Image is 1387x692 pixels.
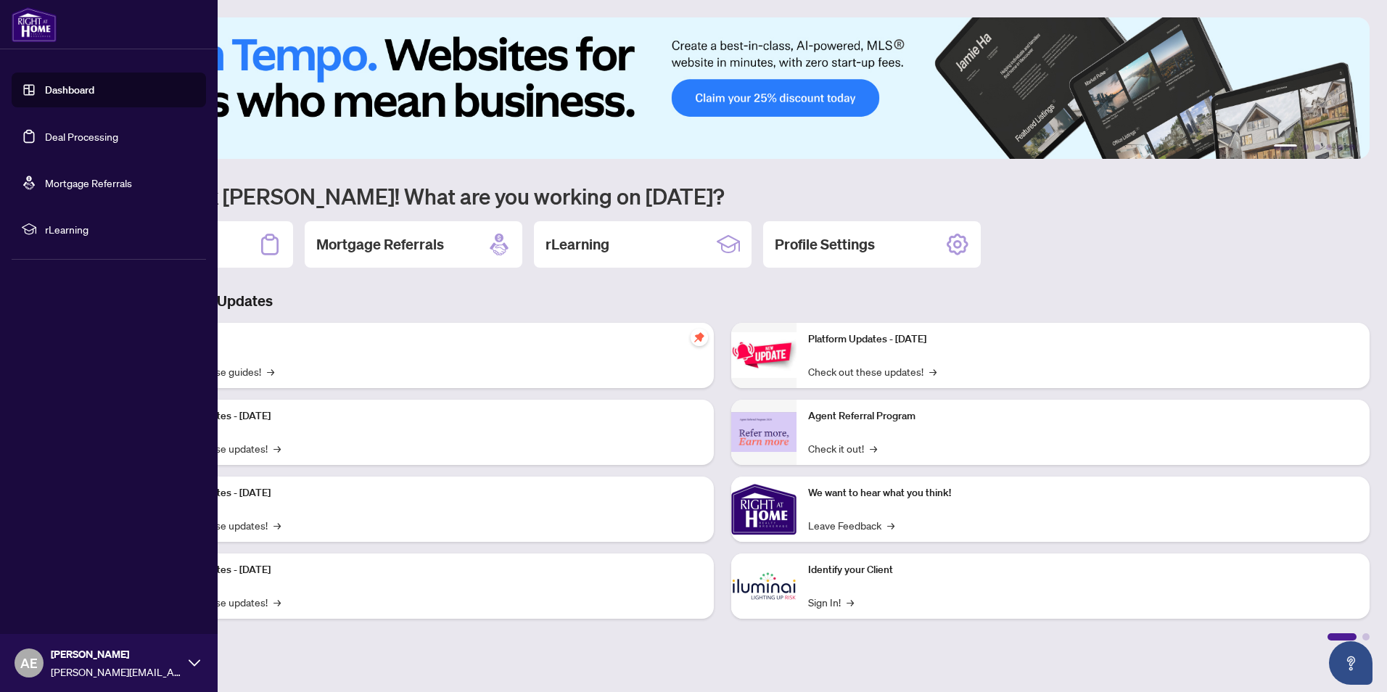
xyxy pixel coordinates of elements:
[1349,144,1355,150] button: 6
[691,329,708,346] span: pushpin
[1274,144,1297,150] button: 1
[45,221,196,237] span: rLearning
[1303,144,1309,150] button: 2
[1338,144,1343,150] button: 5
[775,234,875,255] h2: Profile Settings
[731,553,797,619] img: Identify your Client
[75,291,1370,311] h3: Brokerage & Industry Updates
[808,363,937,379] a: Check out these updates!→
[870,440,877,456] span: →
[12,7,57,42] img: logo
[808,331,1358,347] p: Platform Updates - [DATE]
[808,562,1358,578] p: Identify your Client
[316,234,444,255] h2: Mortgage Referrals
[1314,144,1320,150] button: 3
[51,646,181,662] span: [PERSON_NAME]
[51,664,181,680] span: [PERSON_NAME][EMAIL_ADDRESS][DOMAIN_NAME]
[731,412,797,452] img: Agent Referral Program
[808,485,1358,501] p: We want to hear what you think!
[267,363,274,379] span: →
[1329,641,1372,685] button: Open asap
[152,562,702,578] p: Platform Updates - [DATE]
[75,17,1370,159] img: Slide 0
[75,182,1370,210] h1: Welcome back [PERSON_NAME]! What are you working on [DATE]?
[273,440,281,456] span: →
[152,408,702,424] p: Platform Updates - [DATE]
[929,363,937,379] span: →
[273,517,281,533] span: →
[731,332,797,378] img: Platform Updates - June 23, 2025
[152,485,702,501] p: Platform Updates - [DATE]
[808,408,1358,424] p: Agent Referral Program
[45,176,132,189] a: Mortgage Referrals
[273,594,281,610] span: →
[731,477,797,542] img: We want to hear what you think!
[45,130,118,143] a: Deal Processing
[887,517,894,533] span: →
[847,594,854,610] span: →
[1326,144,1332,150] button: 4
[20,653,38,673] span: AE
[808,517,894,533] a: Leave Feedback→
[546,234,609,255] h2: rLearning
[152,331,702,347] p: Self-Help
[808,440,877,456] a: Check it out!→
[45,83,94,96] a: Dashboard
[808,594,854,610] a: Sign In!→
